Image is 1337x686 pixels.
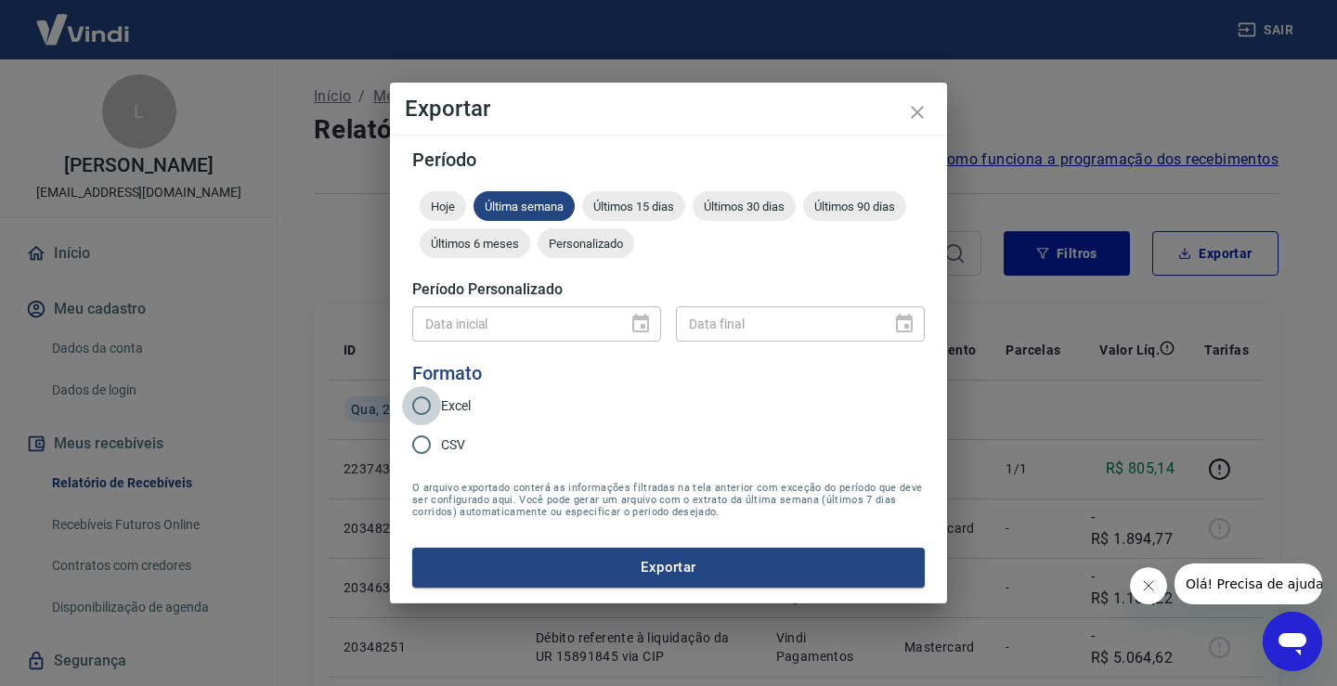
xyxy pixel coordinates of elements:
button: close [895,90,940,135]
iframe: Mensagem da empresa [1175,563,1322,604]
h4: Exportar [405,97,932,120]
span: Olá! Precisa de ajuda? [11,13,156,28]
span: Última semana [474,200,575,214]
button: Exportar [412,548,925,587]
iframe: Botão para abrir a janela de mensagens [1263,612,1322,671]
span: O arquivo exportado conterá as informações filtradas na tela anterior com exceção do período que ... [412,482,925,518]
span: Últimos 90 dias [803,200,906,214]
span: Últimos 15 dias [582,200,685,214]
div: Últimos 6 meses [420,228,530,258]
legend: Formato [412,360,482,387]
div: Últimos 90 dias [803,191,906,221]
div: Última semana [474,191,575,221]
h5: Período [412,150,925,169]
span: Excel [441,396,471,416]
span: Personalizado [538,237,634,251]
div: Personalizado [538,228,634,258]
input: DD/MM/YYYY [676,306,878,341]
h5: Período Personalizado [412,280,925,299]
input: DD/MM/YYYY [412,306,615,341]
span: Hoje [420,200,466,214]
div: Hoje [420,191,466,221]
span: CSV [441,435,465,455]
span: Últimos 30 dias [693,200,796,214]
span: Últimos 6 meses [420,237,530,251]
div: Últimos 30 dias [693,191,796,221]
div: Últimos 15 dias [582,191,685,221]
iframe: Fechar mensagem [1130,567,1167,604]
